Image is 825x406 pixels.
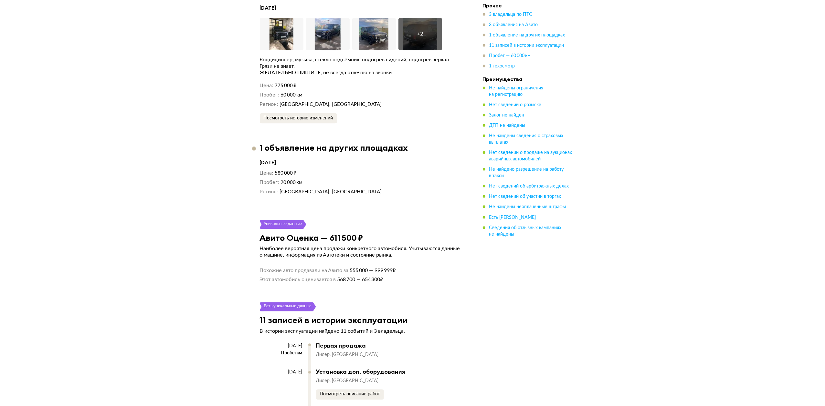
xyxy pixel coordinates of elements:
[280,189,382,194] span: [GEOGRAPHIC_DATA], [GEOGRAPHIC_DATA]
[260,267,349,274] span: Похожие авто продавали на Авито за
[483,76,573,83] h4: Преимущества
[320,392,380,396] span: Посмотреть описание работ
[489,13,533,17] span: 3 владельца по ПТС
[316,352,332,357] span: Дилер
[260,233,363,243] h3: Авито Оценка — 611 500 ₽
[489,54,531,58] span: Пробег — 60 000 км
[260,56,463,69] div: Кондиционер, музыка, стекло подъёмник, подогрев сидений, подогрев зеркал. Грязи не знает.
[489,23,538,27] span: 3 объявления на Авито
[264,116,333,120] span: Посмотреть историю изменений
[489,33,565,38] span: 1 объявление на других площадках
[260,350,302,356] div: Пробег км
[489,44,564,48] span: 11 записей в истории эксплуатации
[280,180,302,185] span: 20 000 км
[260,315,408,325] h3: 11 записей в истории эксплуатации
[489,167,564,178] span: Не найдено разрешение на работу в такси
[260,159,463,166] h4: [DATE]
[260,18,303,50] img: Car Photo
[489,124,525,128] span: ДТП не найдены
[260,101,278,108] dt: Регион
[260,369,302,375] div: [DATE]
[264,220,302,229] div: Уникальные данные
[489,205,566,209] span: Не найдены неоплаченные штрафы
[260,5,463,11] h4: [DATE]
[417,31,423,37] div: + 2
[336,276,383,283] span: 568 700 — 654 300 ₽
[275,171,296,176] span: 580 000 ₽
[264,302,312,311] div: Есть уникальные данные
[316,379,332,383] span: Дилер
[489,151,572,162] span: Нет сведений о продаже на аукционах аварийных автомобилей
[489,86,544,97] span: Не найдены ограничения на регистрацию
[280,102,382,107] span: [GEOGRAPHIC_DATA], [GEOGRAPHIC_DATA]
[332,379,379,383] span: [GEOGRAPHIC_DATA]
[489,226,562,237] span: Сведения об отзывных кампаниях не найдены
[349,267,396,274] span: 555 000 — 999 999 ₽
[332,352,379,357] span: [GEOGRAPHIC_DATA]
[260,69,463,76] div: ЖЕЛАТЕЛЬНО ПИШИТЕ, не всегда отвечаю на звонки
[260,328,463,334] p: В истории эксплуатации найдено 11 событий и 3 владельца.
[275,83,296,88] span: 775 000 ₽
[483,3,573,9] h4: Прочее
[260,92,279,98] dt: Пробег
[260,276,336,283] span: Этот автомобиль оценивается в
[316,368,457,375] div: Установка доп. оборудования
[260,179,279,186] dt: Пробег
[260,113,337,123] button: Посмотреть историю изменений
[260,245,463,258] p: Наиболее вероятная цена продажи конкретного автомобиля. Учитываются данные о машине, информация и...
[260,188,278,195] dt: Регион
[260,343,302,349] div: [DATE]
[316,342,457,349] div: Первая продажа
[489,113,524,118] span: Залог не найден
[260,143,408,153] h3: 1 объявление на других площадках
[260,82,273,89] dt: Цена
[489,64,515,69] span: 1 техосмотр
[316,389,384,400] button: Посмотреть описание работ
[306,18,350,50] img: Car Photo
[260,170,273,177] dt: Цена
[489,103,542,107] span: Нет сведений о розыске
[352,18,396,50] img: Car Photo
[280,93,302,97] span: 60 000 км
[489,195,561,199] span: Нет сведений об участии в торгах
[489,184,569,189] span: Нет сведений об арбитражных делах
[489,134,564,145] span: Не найдены сведения о страховых выплатах
[489,215,536,220] span: Есть [PERSON_NAME]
